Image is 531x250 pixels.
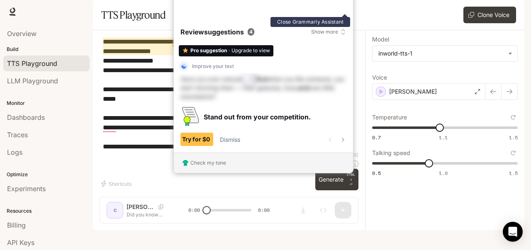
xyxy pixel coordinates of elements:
[463,7,516,23] button: Clone Voice
[509,113,518,122] button: Reset to default
[372,36,389,42] p: Model
[101,7,166,23] h1: TTS Playground
[347,172,355,182] p: CTRL +
[372,150,410,156] p: Talking speed
[503,222,523,242] div: Open Intercom Messenger
[372,134,381,141] span: 0.7
[509,134,518,141] span: 1.5
[347,172,355,187] p: ⏎
[509,170,518,177] span: 1.5
[439,170,448,177] span: 1.0
[373,46,517,61] div: inworld-tts-1
[378,49,504,58] div: inworld-tts-1
[509,148,518,158] button: Reset to default
[439,134,448,141] span: 1.1
[372,170,381,177] span: 0.5
[100,177,135,190] button: Shortcuts
[372,114,407,120] p: Temperature
[389,87,437,96] p: [PERSON_NAME]
[372,75,387,80] p: Voice
[315,169,358,190] button: GenerateCTRL +⏎
[103,37,355,151] textarea: To enrich screen reader interactions, please activate Accessibility in Grammarly extension settings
